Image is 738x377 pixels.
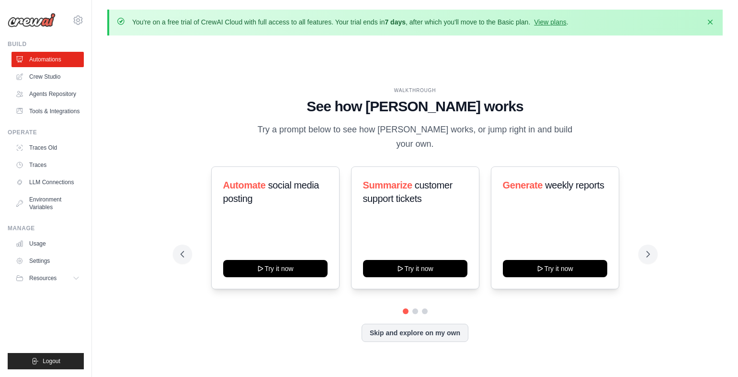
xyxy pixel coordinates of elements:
div: Operate [8,129,84,136]
a: Crew Studio [11,69,84,84]
span: Resources [29,274,57,282]
a: Settings [11,253,84,269]
img: Logo [8,13,56,27]
button: Logout [8,353,84,369]
a: Tools & Integrations [11,104,84,119]
button: Try it now [363,260,467,277]
div: Build [8,40,84,48]
a: View plans [534,18,566,26]
p: Try a prompt below to see how [PERSON_NAME] works, or jump right in and build your own. [254,123,576,151]
span: weekly reports [545,180,604,190]
button: Try it now [223,260,328,277]
strong: 7 days [385,18,406,26]
a: Environment Variables [11,192,84,215]
p: You're on a free trial of CrewAI Cloud with full access to all features. Your trial ends in , aft... [132,17,568,27]
a: Agents Repository [11,86,84,102]
span: social media posting [223,180,319,204]
div: Manage [8,224,84,232]
span: Logout [43,357,60,365]
a: Automations [11,52,84,67]
button: Try it now [503,260,607,277]
span: Generate [503,180,543,190]
a: Traces [11,157,84,173]
div: WALKTHROUGH [181,87,650,94]
a: LLM Connections [11,175,84,190]
h1: See how [PERSON_NAME] works [181,98,650,115]
a: Usage [11,236,84,251]
span: customer support tickets [363,180,453,204]
button: Skip and explore on my own [362,324,468,342]
a: Traces Old [11,140,84,155]
span: Automate [223,180,266,190]
button: Resources [11,271,84,286]
span: Summarize [363,180,412,190]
